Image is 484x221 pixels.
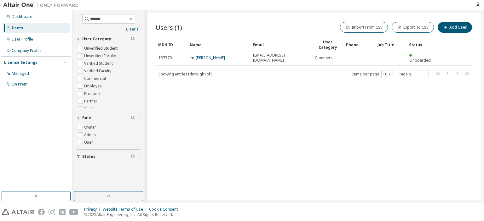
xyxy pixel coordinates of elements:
span: User Category [82,36,111,41]
span: [EMAIL_ADDRESS][DOMAIN_NAME] [253,53,309,63]
label: Owner [84,124,97,131]
label: Prospect [84,90,102,97]
div: License Settings [4,60,37,65]
p: © 2025 Altair Engineering, Inc. All Rights Reserved. [84,212,181,217]
span: Showing entries 1 through 1 of 1 [158,71,212,77]
img: instagram.svg [49,209,55,215]
button: User Category [77,32,141,46]
button: Status [77,150,141,163]
span: 157370 [158,55,172,60]
span: Role [82,115,91,120]
span: Clear filter [131,154,135,159]
div: Dashboard [12,14,32,19]
span: Onboarded [409,58,431,63]
button: Add User [438,22,472,33]
label: Unverified Faculty [84,52,117,60]
label: Verified Student [84,60,114,67]
span: Users (1) [156,23,182,32]
label: Commercial [84,75,107,82]
a: [PERSON_NAME] [196,55,225,60]
img: Altair One [3,2,82,8]
div: Users [12,25,23,30]
img: youtube.svg [69,209,78,215]
div: User Category [314,39,341,50]
img: linkedin.svg [59,209,66,215]
div: MDH ID [158,40,185,50]
div: On Prem [12,82,27,87]
div: Privacy [84,207,103,212]
div: Job Title [377,40,404,50]
span: Clear filter [131,115,135,120]
div: Website Terms of Use [103,207,149,212]
div: Cookie Consent [149,207,181,212]
div: User Profile [12,37,33,42]
div: Email [253,40,309,50]
div: Name [190,40,248,50]
div: Status [409,40,435,50]
span: Status [82,154,95,159]
span: Commercial [315,55,337,60]
label: Admin [84,131,97,139]
button: 10 [383,72,391,77]
a: Clear all [77,27,141,32]
div: Managed [12,71,29,76]
img: facebook.svg [38,209,45,215]
button: Role [77,111,141,125]
div: Phone [346,40,372,50]
label: Employee [84,82,103,90]
div: Company Profile [12,48,42,53]
button: Import From CSV [340,22,388,33]
button: Export To CSV [392,22,434,33]
img: altair_logo.svg [2,209,34,215]
label: Unverified Student [84,45,119,52]
label: User [84,139,94,146]
span: Clear filter [131,36,135,41]
label: Verified Faculty [84,67,112,75]
span: Items per page [351,70,393,78]
span: Page n. [399,70,429,78]
label: Partner [84,97,99,105]
label: Trial [84,105,93,113]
